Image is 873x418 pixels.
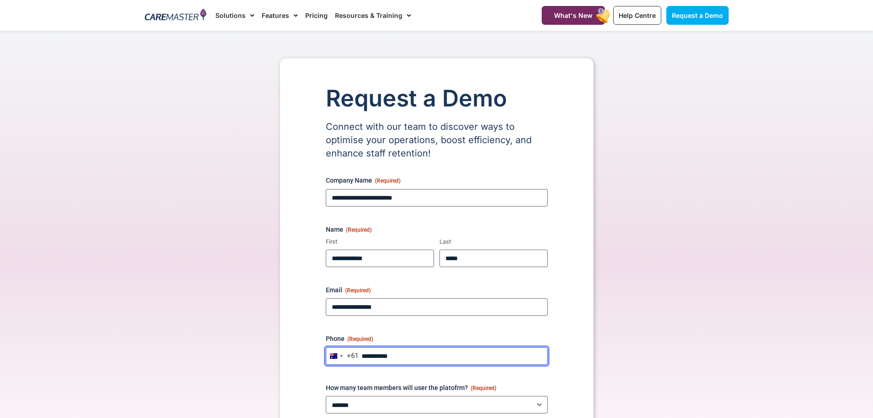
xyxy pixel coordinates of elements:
a: Help Centre [613,6,661,25]
label: How many team members will user the platofrm? [326,383,548,392]
p: Connect with our team to discover ways to optimise your operations, boost efficiency, and enhance... [326,120,548,160]
legend: Name [326,225,372,234]
label: Email [326,285,548,295]
div: +61 [347,352,358,359]
span: (Required) [375,178,401,184]
span: (Required) [347,336,373,342]
span: (Required) [471,385,496,391]
label: First [326,238,434,246]
label: Phone [326,334,548,343]
span: Request a Demo [672,11,723,19]
img: CareMaster Logo [145,9,207,22]
a: What's New [542,6,605,25]
span: (Required) [346,227,372,233]
a: Request a Demo [666,6,729,25]
label: Company Name [326,176,548,185]
button: Selected country [326,347,358,365]
span: Help Centre [619,11,656,19]
span: What's New [554,11,593,19]
label: Last [439,238,548,246]
h1: Request a Demo [326,86,548,111]
span: (Required) [345,287,371,294]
